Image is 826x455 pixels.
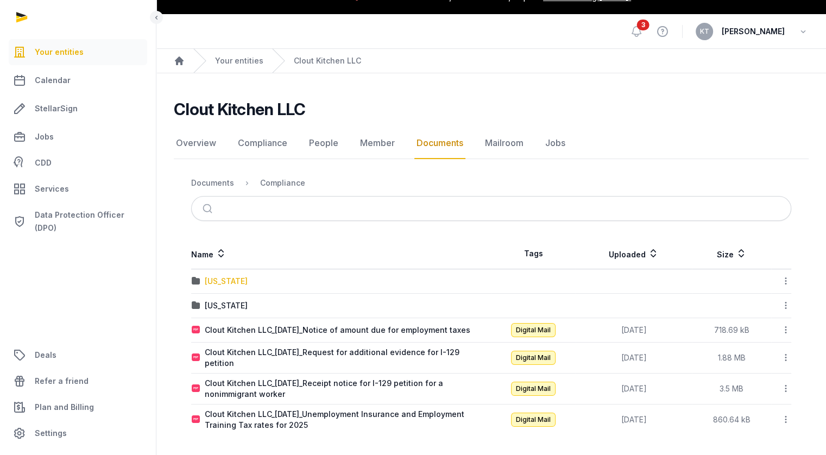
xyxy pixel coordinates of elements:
[35,208,143,235] span: Data Protection Officer (DPO)
[215,55,263,66] a: Your entities
[621,325,646,334] span: [DATE]
[35,102,78,115] span: StellarSign
[543,128,568,159] a: Jobs
[491,238,576,269] th: Tags
[35,46,84,59] span: Your entities
[35,182,69,195] span: Services
[576,238,692,269] th: Uploaded
[358,128,397,159] a: Member
[35,130,54,143] span: Jobs
[511,413,556,427] span: Digital Mail
[621,353,646,362] span: [DATE]
[35,74,71,87] span: Calendar
[192,384,200,393] img: pdf.svg
[192,301,200,310] img: folder.svg
[9,124,147,150] a: Jobs
[205,347,491,369] div: Clout Kitchen LLC_[DATE]_Request for additional evidence for I-129 petition
[9,39,147,65] a: Your entities
[260,178,305,188] div: Compliance
[236,128,289,159] a: Compliance
[192,326,200,334] img: pdf.svg
[174,128,218,159] a: Overview
[205,325,470,336] div: Clout Kitchen LLC_[DATE]_Notice of amount due for employment taxes
[192,277,200,286] img: folder.svg
[511,382,556,396] span: Digital Mail
[35,349,56,362] span: Deals
[700,28,709,35] span: KT
[205,378,491,400] div: Clout Kitchen LLC_[DATE]_Receipt notice for I-129 petition for a nonimmigrant worker
[205,300,248,311] div: [US_STATE]
[35,375,89,388] span: Refer a friend
[692,374,771,405] td: 3.5 MB
[174,99,305,119] h2: Clout Kitchen LLC
[483,128,526,159] a: Mailroom
[692,318,771,343] td: 718.69 kB
[9,394,147,420] a: Plan and Billing
[191,170,791,196] nav: Breadcrumb
[174,128,809,159] nav: Tabs
[191,238,491,269] th: Name
[9,152,147,174] a: CDD
[621,384,646,393] span: [DATE]
[692,343,771,374] td: 1.88 MB
[9,342,147,368] a: Deals
[511,351,556,365] span: Digital Mail
[35,427,67,440] span: Settings
[621,415,646,424] span: [DATE]
[696,23,713,40] button: KT
[156,49,826,73] nav: Breadcrumb
[196,197,222,220] button: Submit
[772,403,826,455] iframe: Chat Widget
[9,96,147,122] a: StellarSign
[9,420,147,446] a: Settings
[414,128,465,159] a: Documents
[35,156,52,169] span: CDD
[307,128,341,159] a: People
[511,323,556,337] span: Digital Mail
[9,368,147,394] a: Refer a friend
[637,20,650,30] span: 3
[191,178,234,188] div: Documents
[192,353,200,362] img: pdf.svg
[294,55,361,66] a: Clout Kitchen LLC
[692,405,771,435] td: 860.64 kB
[9,67,147,93] a: Calendar
[9,204,147,239] a: Data Protection Officer (DPO)
[35,401,94,414] span: Plan and Billing
[205,409,491,431] div: Clout Kitchen LLC_[DATE]_Unemployment Insurance and Employment Training Tax rates for 2025
[722,25,785,38] span: [PERSON_NAME]
[692,238,771,269] th: Size
[9,176,147,202] a: Services
[205,276,248,287] div: [US_STATE]
[192,415,200,424] img: pdf.svg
